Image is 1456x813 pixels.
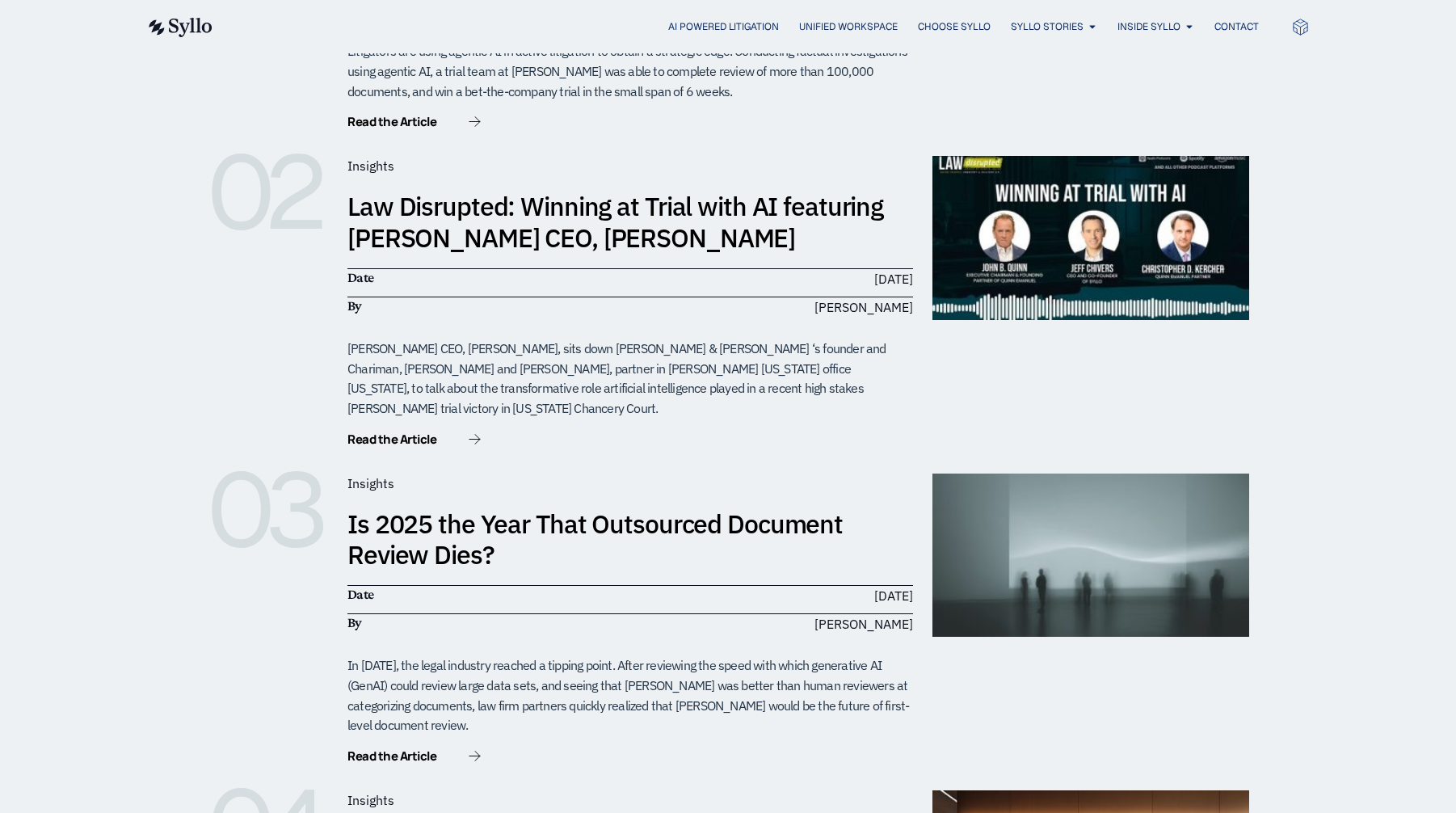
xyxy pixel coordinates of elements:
a: Read the Article [347,750,481,766]
a: Is 2025 the Year That Outsourced Document Review Dies? [347,507,843,571]
span: Insights [347,475,394,491]
div: [PERSON_NAME] CEO, [PERSON_NAME], sits down [PERSON_NAME] & [PERSON_NAME] ‘s founder and Chariman... [347,339,913,419]
a: Read the Article [347,116,481,132]
time: [DATE] [874,588,913,604]
a: AI Powered Litigation [668,19,779,34]
h6: Date [347,586,622,604]
a: Syllo Stories [1011,19,1084,34]
span: Insights [347,158,394,174]
span: Insights [347,792,394,808]
h6: 03 [207,474,328,546]
span: [PERSON_NAME] [814,614,913,634]
img: syllo [146,18,213,37]
span: Read the Article [347,750,436,762]
span: Read the Article [347,433,436,445]
div: Menu Toggle [245,19,1259,35]
div: In [DATE], the legal industry reached a tipping point. After reviewing the speed with which gener... [347,655,913,735]
a: Inside Syllo [1117,19,1180,34]
a: Read the Article [347,433,481,449]
span: Read the Article [347,116,436,128]
img: Is2025TheYear [932,474,1249,638]
h6: By [347,297,622,315]
a: Unified Workspace [799,19,898,34]
h6: Date [347,269,622,287]
a: Choose Syllo [918,19,991,34]
img: winningAI2 [932,156,1249,320]
time: [DATE] [874,271,913,287]
span: [PERSON_NAME] [814,297,913,317]
h6: 02 [207,156,328,229]
a: Law Disrupted: Winning at Trial with AI featuring [PERSON_NAME] CEO, [PERSON_NAME] [347,189,883,254]
a: Contact [1214,19,1259,34]
div: Litigators are using agentic AI in active litigation to obtain a strategic edge. Conducting factu... [347,41,913,101]
nav: Menu [245,19,1259,35]
h6: By [347,614,622,632]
